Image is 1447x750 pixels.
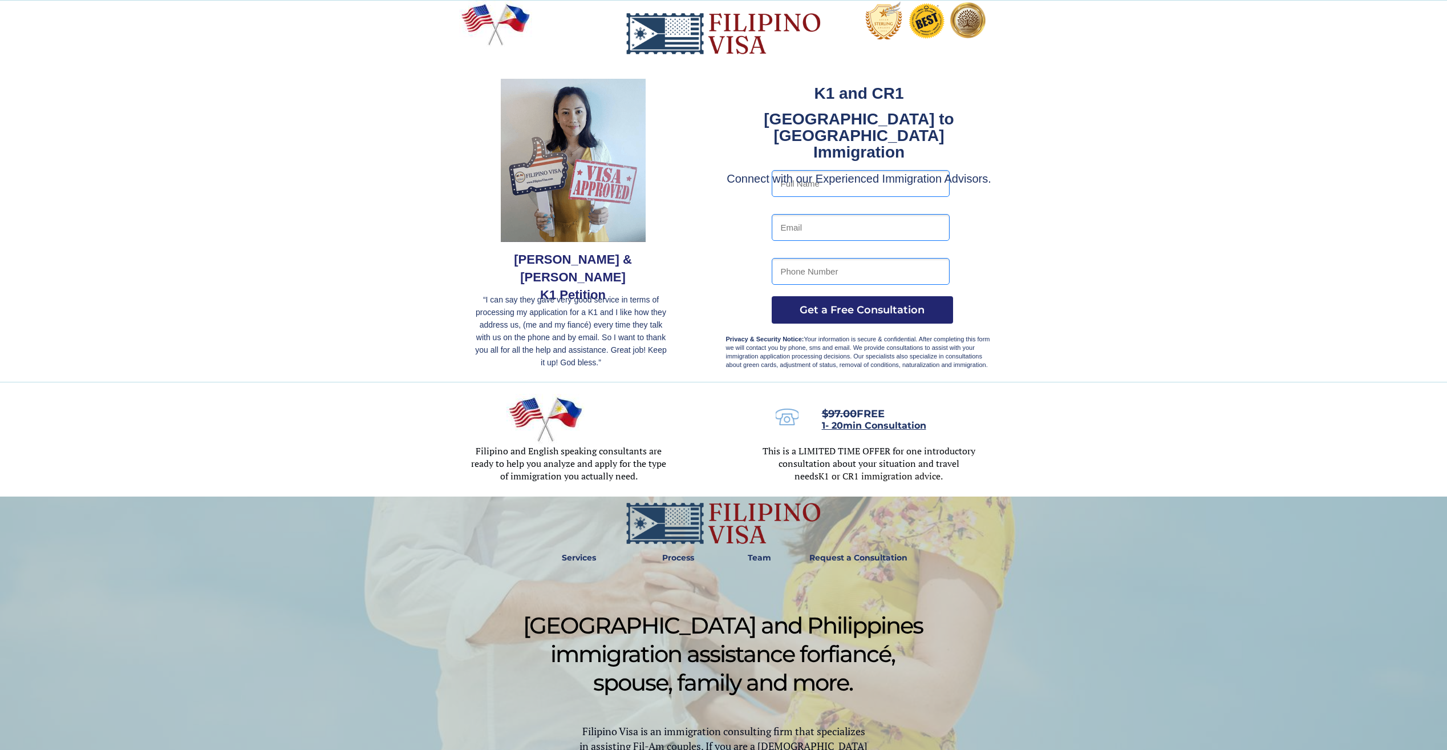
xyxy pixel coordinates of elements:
p: “I can say they gave very good service in terms of processing my application for a K1 and I like ... [473,293,670,369]
span: 1- 20min Consultation [822,420,926,431]
span: FREE [822,408,885,420]
span: This is a LIMITED TIME OFFER for one introductory consultation about your situation and travel needs [763,445,975,482]
span: K1 or CR1 immigration advice. [818,470,943,482]
strong: Team [748,553,771,563]
span: fiancé [828,640,891,668]
span: Connect with our Experienced Immigration Advisors. [727,172,991,185]
s: $97.00 [822,408,857,420]
a: Team [740,545,779,571]
strong: K1 and CR1 [814,84,903,102]
input: Email [772,214,950,241]
a: Request a Consultation [804,545,913,571]
button: Get a Free Consultation [772,296,953,324]
a: Process [656,545,700,571]
strong: Process [662,553,694,563]
span: Filipino and English speaking consultants are ready to help you analyze and apply for the type of... [471,445,666,482]
span: Get a Free Consultation [772,304,953,316]
strong: Privacy & Security Notice: [726,336,804,342]
span: [PERSON_NAME] & [PERSON_NAME] K1 Petition [514,252,632,302]
a: Services [554,545,604,571]
input: Full Name [772,170,950,197]
strong: Services [562,553,596,563]
strong: [GEOGRAPHIC_DATA] to [GEOGRAPHIC_DATA] Immigration [764,110,954,161]
input: Phone Number [772,258,950,285]
a: 1- 20min Consultation [822,421,926,430]
span: [GEOGRAPHIC_DATA] and Philippines immigration assistance for , spouse, family and more. [523,611,923,696]
strong: Request a Consultation [809,553,907,563]
span: Your information is secure & confidential. After completing this form we will contact you by phon... [726,336,990,368]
